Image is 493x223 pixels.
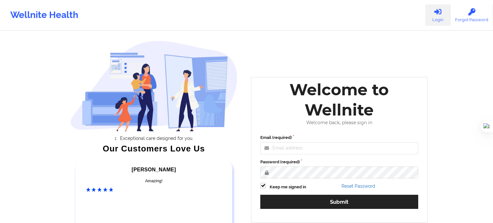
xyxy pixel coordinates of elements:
a: Login [425,4,450,26]
label: Keep me signed in [270,184,306,190]
img: wellnite-auth-hero_200.c722682e.png [70,40,238,131]
a: Forgot Password [450,4,493,26]
li: Exceptional care designed for you. [76,136,238,141]
label: Password (required) [260,159,418,165]
a: Reset Password [342,184,375,189]
label: Email (required) [260,134,418,141]
div: Welcome back, please sign in [256,120,423,125]
div: Our Customers Love Us [70,145,238,152]
button: Submit [260,195,418,209]
div: Welcome to Wellnite [256,80,423,120]
input: Email address [260,142,418,154]
span: [PERSON_NAME] [132,167,176,172]
div: Amazing! [86,178,222,184]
